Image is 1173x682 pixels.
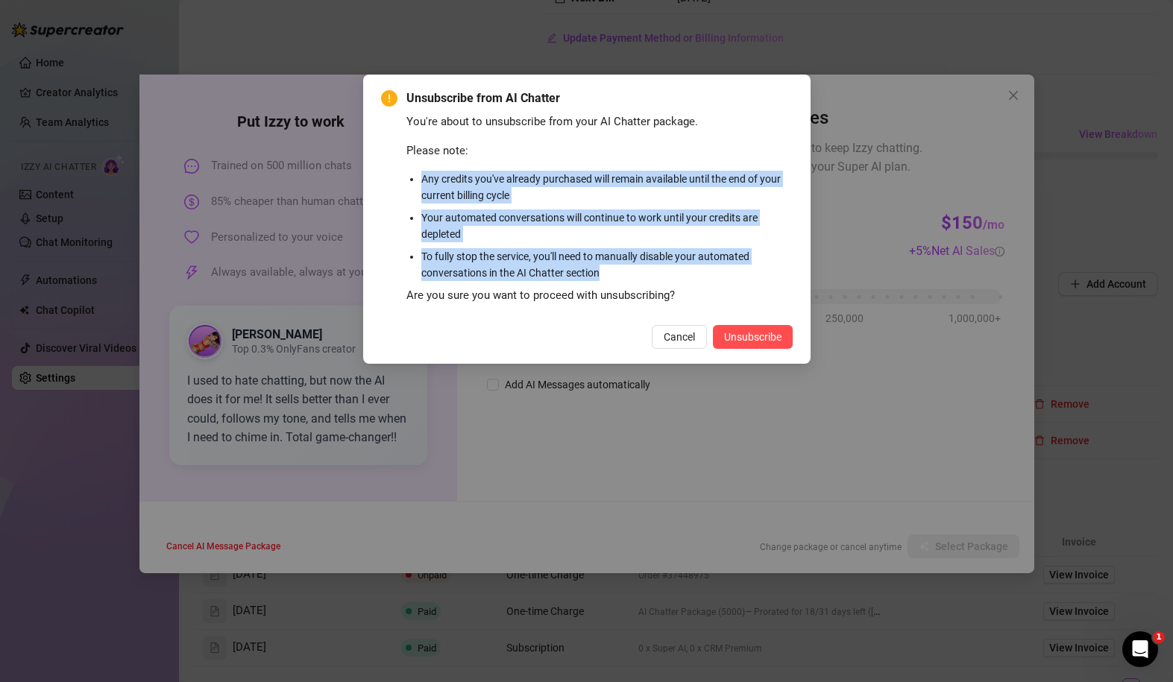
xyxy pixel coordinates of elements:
[1153,631,1165,643] span: 1
[1122,631,1158,667] iframe: Intercom live chat
[421,209,793,242] li: Your automated conversations will continue to work until your credits are depleted
[421,171,793,203] li: Any credits you've already purchased will remain available until the end of your current billing ...
[664,331,695,343] span: Cancel
[406,142,793,160] div: Please note:
[713,325,793,349] button: Unsubscribe
[421,248,793,281] li: To fully stop the service, you'll need to manually disable your automated conversations in the AI...
[406,89,793,107] span: Unsubscribe from AI Chatter
[724,331,782,343] span: Unsubscribe
[406,113,793,131] div: You're about to unsubscribe from your AI Chatter package.
[652,325,707,349] button: Cancel
[406,287,793,305] div: Are you sure you want to proceed with unsubscribing?
[381,90,397,107] span: exclamation-circle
